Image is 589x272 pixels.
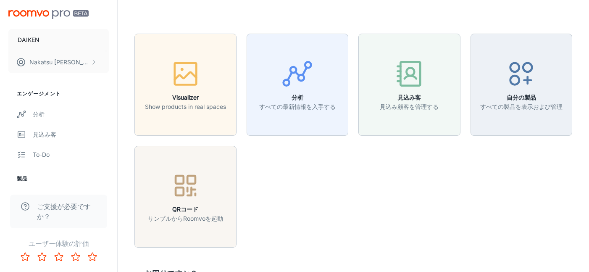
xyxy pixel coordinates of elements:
[7,238,110,248] p: ユーザー体験の評価
[380,93,439,102] h6: 見込み客
[471,34,573,136] button: 自分の製品すべての製品を表示および管理
[8,10,89,19] img: Roomvo PRO Beta
[33,150,109,159] div: To-do
[33,110,109,119] div: 分析
[148,205,223,214] h6: QRコード
[247,80,349,88] a: 分析すべての最新情報を入手する
[148,214,223,223] p: サンプルからRoomvoを起動
[34,248,50,265] button: Rate 2 star
[358,80,460,88] a: 見込み客見込み顧客を管理する
[480,102,563,111] p: すべての製品を表示および管理
[358,34,460,136] button: 見込み客見込み顧客を管理する
[480,93,563,102] h6: 自分の製品
[8,29,109,51] button: DAIKEN
[37,201,97,222] span: ご支援が必要ですか？
[134,192,237,200] a: QRコードサンプルからRoomvoを起動
[17,248,34,265] button: Rate 1 star
[145,102,226,111] p: Show products in real spaces
[247,34,349,136] button: 分析すべての最新情報を入手する
[84,248,101,265] button: Rate 5 star
[67,248,84,265] button: Rate 4 star
[33,130,109,139] div: 見込み客
[471,80,573,88] a: 自分の製品すべての製品を表示および管理
[134,34,237,136] button: VisualizerShow products in real spaces
[259,93,336,102] h6: 分析
[259,102,336,111] p: すべての最新情報を入手する
[18,35,39,45] p: DAIKEN
[8,51,109,73] button: Nakatsu [PERSON_NAME]
[145,93,226,102] h6: Visualizer
[380,102,439,111] p: 見込み顧客を管理する
[50,248,67,265] button: Rate 3 star
[134,146,237,248] button: QRコードサンプルからRoomvoを起動
[29,58,89,67] p: Nakatsu [PERSON_NAME]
